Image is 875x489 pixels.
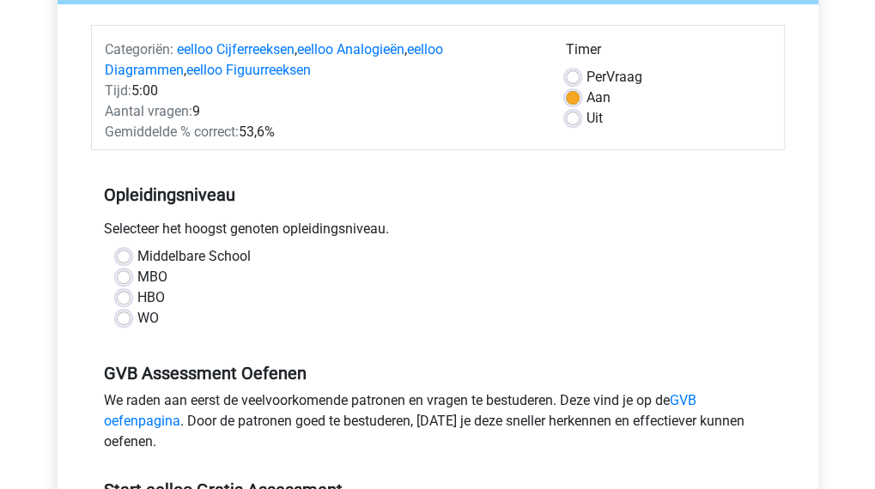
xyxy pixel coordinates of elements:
label: Vraag [586,67,642,88]
label: WO [137,308,159,329]
label: Aan [586,88,611,108]
div: , , , [92,39,553,81]
div: Timer [566,39,771,67]
a: eelloo Figuurreeksen [186,62,311,78]
a: eelloo Cijferreeksen [177,41,295,57]
label: HBO [137,287,165,308]
h5: GVB Assessment Oefenen [104,363,772,383]
div: 9 [92,101,553,122]
label: MBO [137,267,167,287]
span: Per [586,69,606,85]
label: Middelbare School [137,246,251,267]
a: eelloo Analogieën [297,41,404,57]
span: Gemiddelde % correct: [105,124,239,140]
label: Uit [586,108,603,129]
span: Categoriën: [105,41,173,57]
div: 53,6% [92,122,553,142]
h5: Opleidingsniveau [104,178,772,212]
div: Selecteer het hoogst genoten opleidingsniveau. [91,219,785,246]
span: Tijd: [105,82,131,99]
span: Aantal vragen: [105,103,192,119]
div: 5:00 [92,81,553,101]
div: We raden aan eerst de veelvoorkomende patronen en vragen te bestuderen. Deze vind je op de . Door... [91,390,785,459]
